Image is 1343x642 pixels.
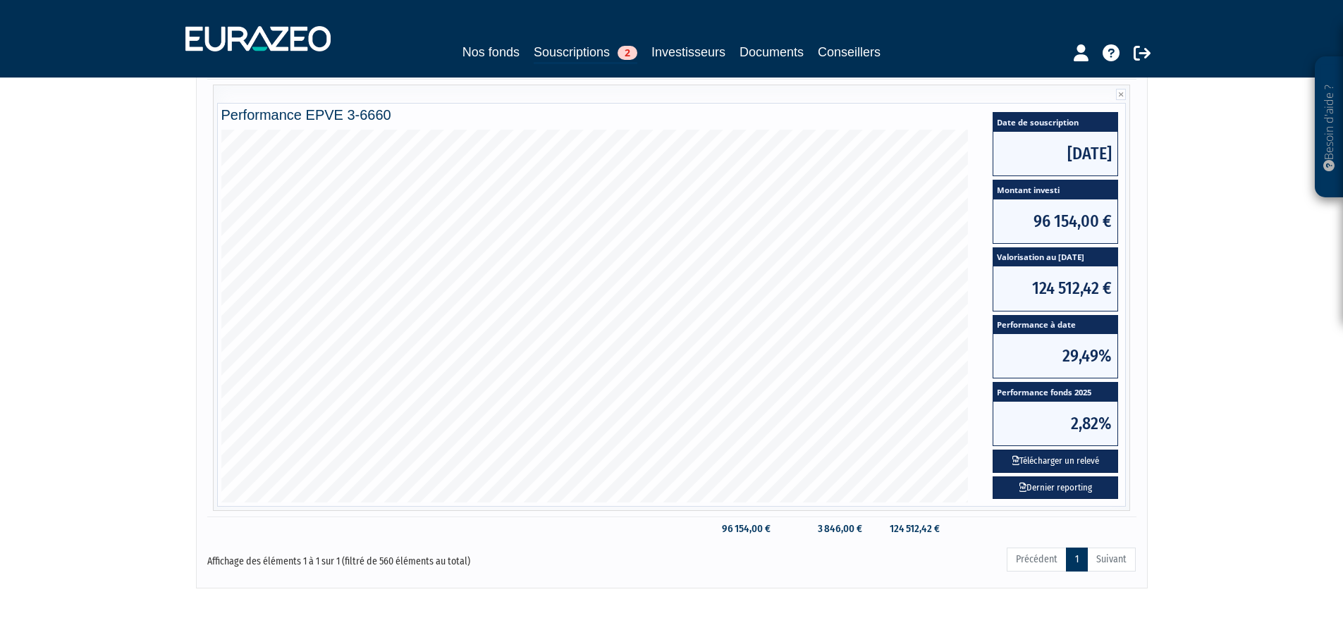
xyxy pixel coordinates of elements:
span: 96 154,00 € [993,199,1117,243]
td: 3 846,00 € [778,517,869,541]
a: Souscriptions2 [534,42,637,64]
span: Valorisation au [DATE] [993,248,1117,267]
p: Besoin d'aide ? [1321,64,1337,191]
span: [DATE] [993,132,1117,175]
td: 96 154,00 € [701,517,777,541]
span: 29,49% [993,334,1117,378]
span: Date de souscription [993,113,1117,132]
a: Nos fonds [462,42,520,62]
h4: Performance EPVE 3-6660 [221,107,1122,123]
button: Télécharger un relevé [993,450,1118,473]
a: 1 [1066,548,1088,572]
span: 2,82% [993,402,1117,445]
span: Performance fonds 2025 [993,383,1117,402]
span: Performance à date [993,316,1117,335]
a: Dernier reporting [993,476,1118,500]
span: 2 [618,46,637,60]
a: Investisseurs [651,42,725,62]
span: 124 512,42 € [993,266,1117,310]
a: Conseillers [818,42,881,62]
span: Montant investi [993,180,1117,199]
div: Affichage des éléments 1 à 1 sur 1 (filtré de 560 éléments au total) [207,546,582,569]
a: Documents [740,42,804,62]
img: 1732889491-logotype_eurazeo_blanc_rvb.png [185,26,331,51]
td: 124 512,42 € [869,517,947,541]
